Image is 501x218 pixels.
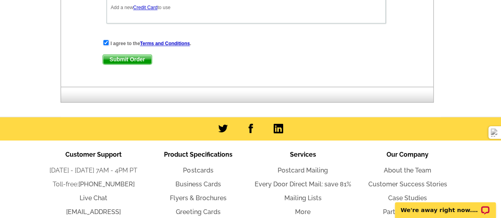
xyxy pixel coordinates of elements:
[255,180,351,188] a: Every Door Direct Mail: save 81%
[368,180,447,188] a: Customer Success Stories
[387,151,429,158] span: Our Company
[176,208,220,216] a: Greeting Cards
[41,180,146,189] li: Toll-free:
[78,180,135,188] a: [PHONE_NUMBER]
[103,55,152,64] span: Submit Order
[278,167,328,174] a: Postcard Mailing
[290,151,316,158] span: Services
[390,193,501,218] iframe: LiveChat chat widget
[110,41,191,46] strong: I agree to the .
[111,4,381,11] p: Add a new to use
[175,180,221,188] a: Business Cards
[383,208,432,216] a: Partner Program
[41,166,146,175] li: [DATE] - [DATE] 7AM - 4PM PT
[295,208,311,216] a: More
[80,194,107,202] a: Live Chat
[284,194,322,202] a: Mailing Lists
[183,167,213,174] a: Postcards
[384,167,431,174] a: About the Team
[170,194,227,202] a: Flyers & Brochures
[388,194,427,202] a: Case Studies
[140,41,190,46] a: Terms and Conditions
[164,151,232,158] span: Product Specifications
[133,5,157,10] a: Credit Card
[65,151,122,158] span: Customer Support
